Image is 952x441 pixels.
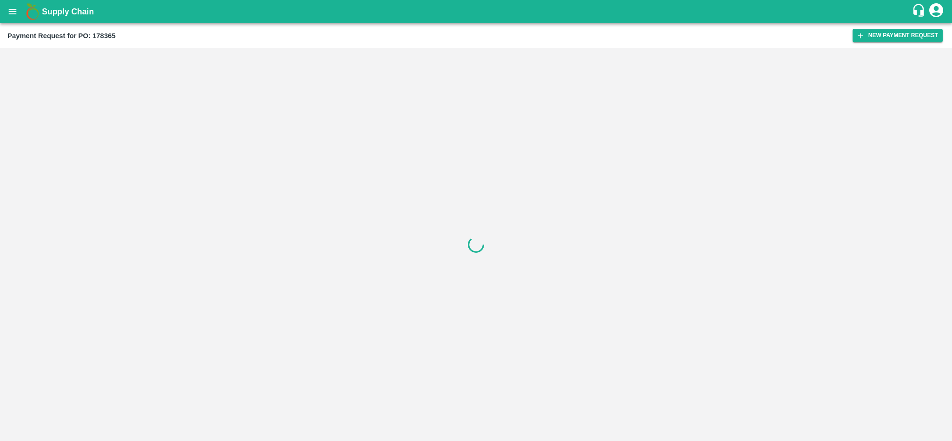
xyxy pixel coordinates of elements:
b: Payment Request for PO: 178365 [7,32,116,39]
button: open drawer [2,1,23,22]
div: customer-support [912,3,928,20]
a: Supply Chain [42,5,912,18]
div: account of current user [928,2,945,21]
b: Supply Chain [42,7,94,16]
button: New Payment Request [853,29,943,42]
img: logo [23,2,42,21]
